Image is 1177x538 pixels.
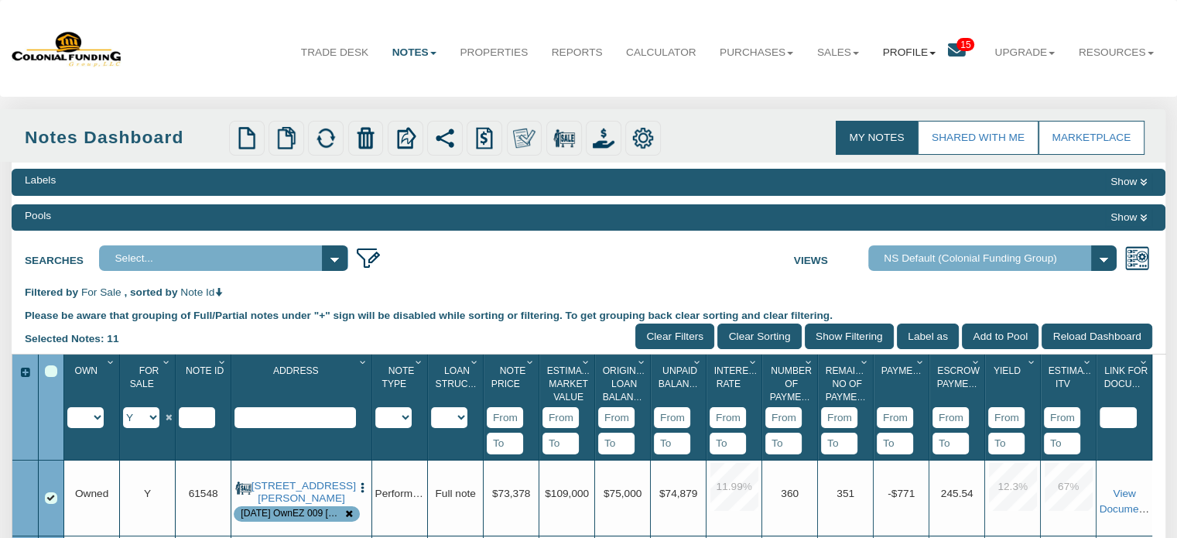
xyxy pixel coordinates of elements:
[983,33,1066,72] a: Upgrade
[67,360,119,428] div: Sort None
[632,127,654,149] img: settings.png
[1044,360,1096,454] div: Sort None
[988,360,1040,454] div: Sort None
[234,360,371,428] div: Sort None
[714,365,761,389] span: Interest Rate
[994,365,1021,376] span: Yield
[542,433,579,454] input: To
[542,407,579,429] input: From
[431,360,483,428] div: Sort None
[25,125,224,150] div: Notes Dashboard
[988,360,1040,407] div: Yield Sort None
[1049,365,1102,389] span: Estimated Itv
[962,324,1038,349] input: Add to Pool
[124,286,127,298] span: ,
[635,324,714,349] input: Clear Filters
[474,127,495,149] img: history.png
[45,365,57,378] div: Select All
[897,324,959,349] input: Label as
[654,360,706,407] div: Unpaid Balance Sort None
[523,355,538,369] div: Column Menu
[746,355,761,369] div: Column Menu
[881,365,947,376] span: Payment(P&I)
[435,488,475,499] span: Full note
[604,488,642,499] span: $75,000
[273,365,319,376] span: Address
[356,355,371,369] div: Column Menu
[708,33,806,72] a: Purchases
[513,127,535,149] img: make_own.png
[826,365,879,403] span: Remaining No Of Payments
[375,488,426,499] span: Performing
[710,407,746,429] input: From
[355,245,381,271] img: edit_filter_icon.png
[315,127,337,149] img: refresh.png
[179,360,231,407] div: Note Id Sort None
[542,360,594,407] div: Estimated Market Value Sort None
[25,208,51,224] div: Pools
[877,433,913,454] input: To
[1100,360,1152,407] div: Link For Documents Sort None
[123,360,175,407] div: For Sale Sort None
[710,360,761,454] div: Sort None
[635,355,649,369] div: Column Menu
[1045,463,1093,511] div: 67.0
[159,355,174,369] div: Column Menu
[932,433,969,454] input: To
[598,360,650,407] div: Original Loan Balance Sort None
[241,507,343,520] div: Note is contained in the pool 9-4-25 OwnEZ 009 T3
[710,360,761,407] div: Interest Rate Sort None
[375,360,427,428] div: Sort None
[553,127,575,149] img: for_sale.png
[1042,324,1152,349] input: Reload Dashboard
[381,365,414,389] span: Note Type
[932,407,969,429] input: From
[765,360,817,454] div: Sort None
[857,355,872,369] div: Column Menu
[877,360,929,454] div: Sort None
[770,365,820,403] span: Number Of Payments
[487,433,523,454] input: To
[434,127,456,149] img: share.svg
[821,433,857,454] input: To
[251,480,352,505] a: 1144 North Tibbs, Indianapolis, IN, 46222
[659,488,697,499] span: $74,879
[877,360,929,407] div: Payment(P&I) Sort None
[710,433,746,454] input: To
[487,407,523,429] input: From
[781,488,799,499] span: 360
[598,407,635,429] input: From
[25,173,56,188] div: Labels
[1067,33,1165,72] a: Resources
[821,360,873,454] div: Sort None
[690,355,705,369] div: Column Menu
[123,360,175,428] div: Sort None
[821,407,857,429] input: From
[289,33,381,72] a: Trade Desk
[837,488,854,499] span: 351
[67,360,119,407] div: Own Sort None
[487,360,539,407] div: Note Price Sort None
[448,33,539,72] a: Properties
[354,127,376,149] img: trash.png
[234,360,371,407] div: Address Sort None
[356,480,369,495] button: Press to open the note menu
[12,30,122,67] img: 579666
[765,407,802,429] input: From
[765,433,802,454] input: To
[1100,360,1152,428] div: Sort None
[180,286,214,298] span: Note Id
[794,245,868,268] label: Views
[1025,355,1039,369] div: Column Menu
[81,286,121,298] span: For Sale
[1099,488,1152,515] a: View Documents
[603,365,648,403] span: Original Loan Balance
[877,407,913,429] input: From
[969,355,984,369] div: Column Menu
[491,365,526,389] span: Note Price
[654,433,690,454] input: To
[989,463,1037,511] div: 12.3
[467,355,482,369] div: Column Menu
[871,33,947,72] a: Profile
[130,286,178,298] span: sorted by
